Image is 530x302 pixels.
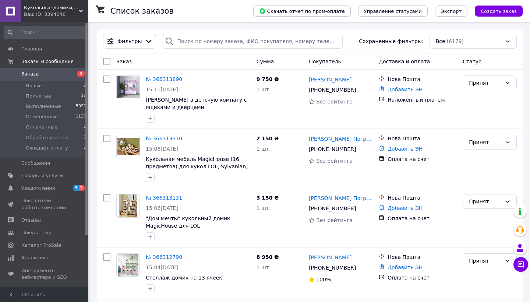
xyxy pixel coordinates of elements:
span: 5 [73,185,79,191]
a: № 366313370 [146,136,182,141]
span: (6179) [447,38,464,44]
span: Сумма [257,59,274,64]
button: Скачать отчет по пром-оплате [253,6,351,17]
span: Покупатель [309,59,341,64]
a: Фото товару [116,194,140,218]
span: Статус [463,59,481,64]
span: 1 [84,134,86,141]
a: [PERSON_NAME] Погранична [309,135,373,143]
span: Доставка и оплата [379,59,430,64]
span: Без рейтинга [316,158,353,164]
a: Стеллаж домик на 13 ячеек [146,275,222,281]
span: Отмененные [26,113,58,120]
input: Поиск [4,26,87,39]
a: [PERSON_NAME] Погранична [309,194,373,202]
span: Товары и услуги [21,172,63,179]
span: Управление сайтом [21,287,68,300]
a: "Дом мечты" кукольный домик MagicHouse для LOL [146,215,230,229]
span: Управление статусами [364,8,422,14]
span: Новые [26,82,42,89]
div: Принят [469,79,502,87]
span: Без рейтинга [316,217,353,223]
span: Скачать отчет по пром-оплате [259,8,345,14]
span: 15:04[DATE] [146,264,178,270]
span: Заказы и сообщения [21,58,74,65]
a: Фото товару [116,75,140,99]
div: Оплата на счет [388,155,457,163]
span: Выполненные [26,103,61,110]
span: Оплаченные [26,124,57,130]
span: 9 750 ₴ [257,76,279,82]
span: Принятые [26,93,51,99]
span: 15:06[DATE] [146,205,178,211]
img: Фото товару [117,138,139,155]
img: Фото товару [117,76,139,99]
span: Сообщения [21,160,50,166]
span: 2 [77,71,85,77]
span: 1 [84,145,86,151]
button: Чат с покупателем [513,257,528,272]
span: 1137 [76,113,86,120]
span: 3 [79,185,85,191]
span: 18 [81,93,86,99]
input: Поиск по номеру заказа, ФИО покупателя, номеру телефона, Email, номеру накладной [162,34,343,49]
span: 5020 [76,103,86,110]
div: Ваш ID: 3394646 [24,11,88,18]
span: Покупатели [21,229,52,236]
div: Оплата на счет [388,274,457,281]
span: Отзывы [21,217,41,224]
button: Создать заказ [475,6,523,17]
img: Фото товару [119,194,137,217]
span: 15:11[DATE] [146,87,178,92]
span: [PHONE_NUMBER] [309,265,356,271]
span: 3 150 ₴ [257,195,279,201]
span: 1 шт. [257,205,271,211]
a: Фото товару [116,253,140,277]
span: [PHONE_NUMBER] [309,87,356,93]
button: Управление статусами [358,6,428,17]
span: Аналитика [21,254,49,261]
a: [PERSON_NAME] [309,254,351,261]
a: № 366312790 [146,254,182,260]
a: [PERSON_NAME] [309,76,351,83]
span: 8 950 ₴ [257,254,279,260]
a: № 366313131 [146,195,182,201]
a: Создать заказ [467,8,523,14]
a: Добавить ЭН [388,87,423,92]
span: Показатели работы компании [21,197,68,211]
button: Экспорт [435,6,467,17]
div: Нова Пошта [388,194,457,201]
span: 0 [84,124,86,130]
div: Оплата на счет [388,215,457,222]
a: № 366313890 [146,76,182,82]
span: Инструменты вебмастера и SEO [21,267,68,281]
img: Фото товару [118,254,138,277]
div: Нова Пошта [388,253,457,261]
div: Нова Пошта [388,75,457,83]
span: 100% [316,277,331,282]
div: Нова Пошта [388,135,457,142]
span: 2 150 ₴ [257,136,279,141]
span: Заказ [116,59,132,64]
div: Принят [469,197,502,206]
a: [PERSON_NAME] в детскую комнату с ящиками и дверцами [146,97,247,110]
a: Кукольная мебель MagicHouse (16 предметов) для кукол LOL, Sylvanian, Enchantimals [146,156,248,177]
span: Каталог ProSale [21,242,61,249]
h1: Список заказов [110,7,174,15]
span: [PHONE_NUMBER] [309,146,356,152]
span: Фильтры [117,38,142,45]
span: [PHONE_NUMBER] [309,206,356,211]
span: 1 шт. [257,146,271,152]
span: 1 шт. [257,264,271,270]
span: Уведомления [21,185,55,192]
a: Добавить ЭН [388,264,423,270]
span: 1 шт. [257,87,271,92]
span: Кукольные домики, парковки, стеллажи от производителя [24,4,79,11]
span: Обрабатывается [26,134,68,141]
span: 2 [84,82,86,89]
span: Главная [21,46,42,52]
